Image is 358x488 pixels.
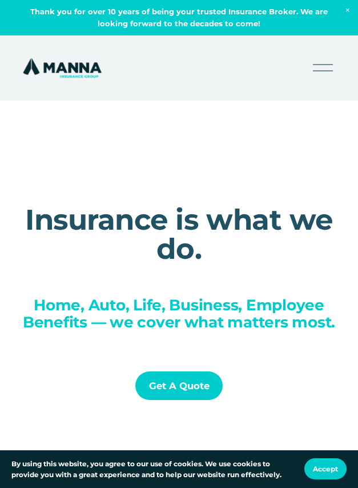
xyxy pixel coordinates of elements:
span: Accept [313,465,338,473]
img: Manna Insurance Group [22,57,103,79]
span: Home, Auto, Life, Business, Employee Benefits — we cover what matters most. [23,296,335,331]
a: Get a Quote [135,371,222,400]
button: Accept [304,458,347,479]
strong: Insurance is what we do. [25,202,340,266]
p: By using this website, you agree to our use of cookies. We use cookies to provide you with a grea... [11,458,293,480]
